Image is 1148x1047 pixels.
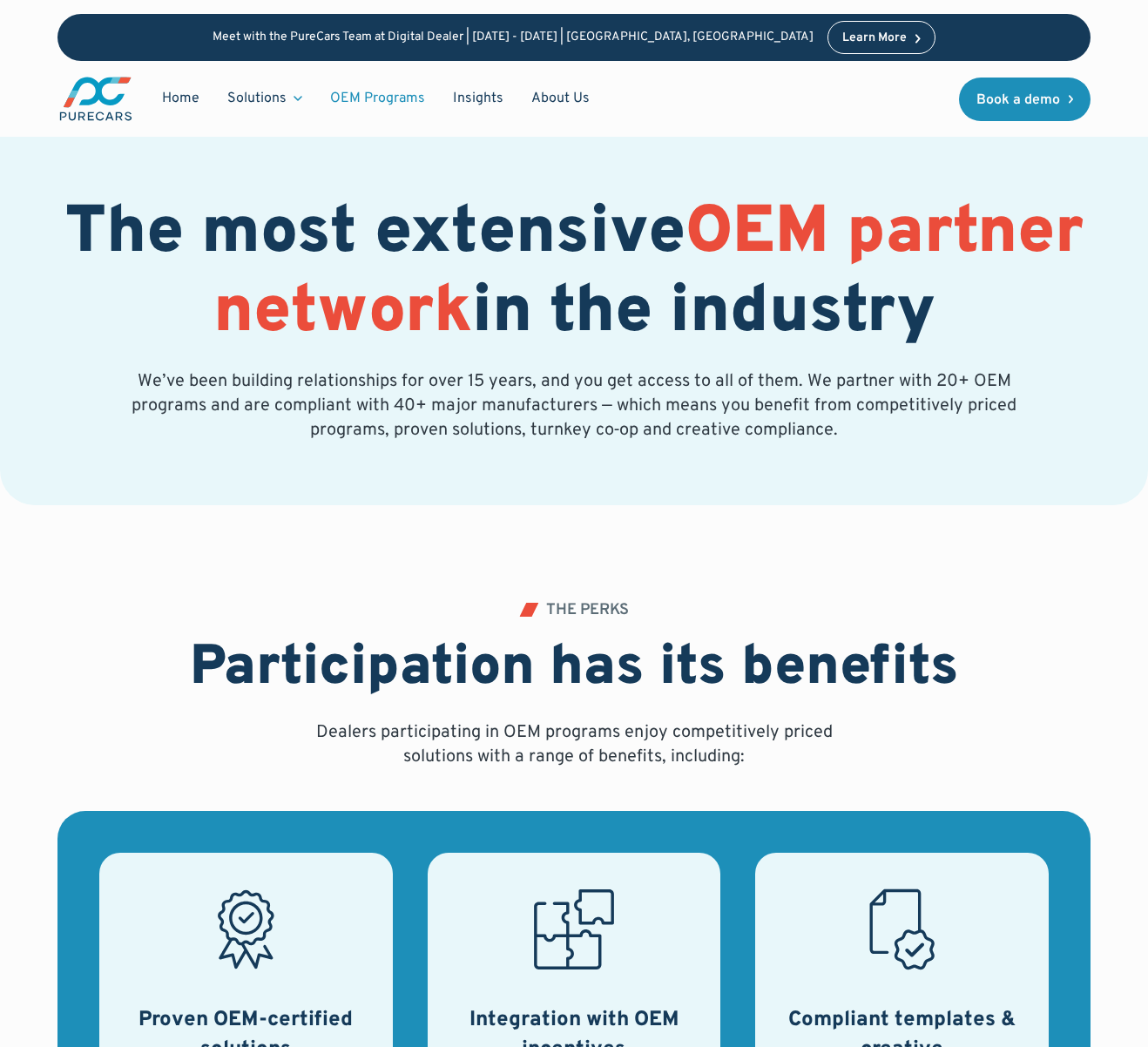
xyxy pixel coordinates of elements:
a: OEM Programs [316,82,439,115]
h1: The most extensive in the industry [57,195,1091,354]
h2: Participation has its benefits [190,636,959,703]
a: Insights [439,82,517,115]
a: Book a demo [959,78,1091,121]
div: Book a demo [976,93,1060,107]
div: THE PERKS [546,603,629,618]
div: Solutions [227,89,287,108]
p: We’ve been building relationships for over 15 years, and you get access to all of them. We partne... [128,369,1020,442]
p: Meet with the PureCars Team at Digital Dealer | [DATE] - [DATE] | [GEOGRAPHIC_DATA], [GEOGRAPHIC_... [213,30,814,45]
span: OEM partner network [213,193,1084,355]
div: Solutions [213,82,316,115]
a: main [57,75,134,123]
div: Learn More [842,32,907,44]
a: Home [148,82,213,115]
a: Learn More [827,21,935,54]
a: About Us [517,82,604,115]
p: Dealers participating in OEM programs enjoy competitively priced solutions with a range of benefi... [309,720,839,769]
img: purecars logo [57,75,134,123]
